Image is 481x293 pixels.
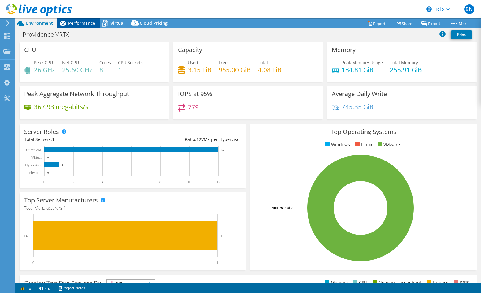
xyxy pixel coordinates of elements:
[258,60,268,65] span: Total
[24,197,98,204] h3: Top Server Manufacturers
[324,141,350,148] li: Windows
[272,206,283,210] tspan: 100.0%
[451,30,472,39] a: Print
[35,284,54,292] a: 2
[54,284,90,292] a: Project Notes
[118,60,143,65] span: CPU Sockets
[452,279,469,286] li: IOPS
[25,163,42,167] text: Hypervisor
[342,103,374,110] h4: 745.35 GiB
[159,180,161,184] text: 8
[188,104,199,110] h4: 779
[62,60,79,65] span: Net CPU
[20,31,79,38] h1: Providence VRTX
[26,148,41,152] text: Guest VM
[31,155,42,160] text: Virtual
[34,103,88,110] h4: 367.93 megabits/s
[221,148,224,151] text: 12
[29,171,42,175] text: Physical
[102,180,103,184] text: 4
[324,279,348,286] li: Memory
[220,234,222,238] text: 1
[352,279,367,286] li: CPU
[371,279,421,286] li: Network Throughput
[188,60,198,65] span: Used
[52,136,54,142] span: 1
[133,136,241,143] div: Ratio: VMs per Hypervisor
[140,20,168,26] span: Cloud Pricing
[47,156,49,159] text: 0
[72,180,74,184] text: 2
[178,91,212,97] h3: IOPS at 95%
[99,60,111,65] span: Cores
[216,261,218,265] text: 1
[376,141,400,148] li: VMware
[26,20,53,26] span: Environment
[43,180,45,184] text: 0
[354,141,372,148] li: Linux
[258,66,282,73] h4: 4.08 TiB
[110,20,124,26] span: Virtual
[392,19,417,28] a: Share
[62,66,92,73] h4: 25.60 GHz
[99,66,111,73] h4: 8
[196,136,201,142] span: 12
[390,66,422,73] h4: 255.91 GiB
[219,60,228,65] span: Free
[255,128,472,135] h3: Top Operating Systems
[17,284,35,292] a: 1
[178,46,202,53] h3: Capacity
[107,280,155,287] span: IOPS
[24,128,59,135] h3: Server Roles
[426,6,432,12] svg: \n
[390,60,418,65] span: Total Memory
[445,19,473,28] a: More
[283,206,295,210] tspan: ESXi 7.0
[24,136,133,143] div: Total Servers:
[34,66,55,73] h4: 26 GHz
[216,180,220,184] text: 12
[363,19,392,28] a: Reports
[118,66,143,73] h4: 1
[24,234,31,238] text: Dell
[24,46,36,53] h3: CPU
[24,205,241,211] h4: Total Manufacturers:
[32,261,34,265] text: 0
[219,66,251,73] h4: 955.00 GiB
[34,60,53,65] span: Peak CPU
[131,180,132,184] text: 6
[187,180,191,184] text: 10
[47,171,49,174] text: 0
[24,91,129,97] h3: Peak Aggregate Network Throughput
[62,164,63,167] text: 1
[332,91,387,97] h3: Average Daily Write
[188,66,212,73] h4: 3.15 TiB
[332,46,356,53] h3: Memory
[464,4,474,14] span: BN
[68,20,95,26] span: Performance
[342,66,383,73] h4: 184.81 GiB
[425,279,448,286] li: Latency
[63,205,66,211] span: 1
[342,60,383,65] span: Peak Memory Usage
[417,19,445,28] a: Export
